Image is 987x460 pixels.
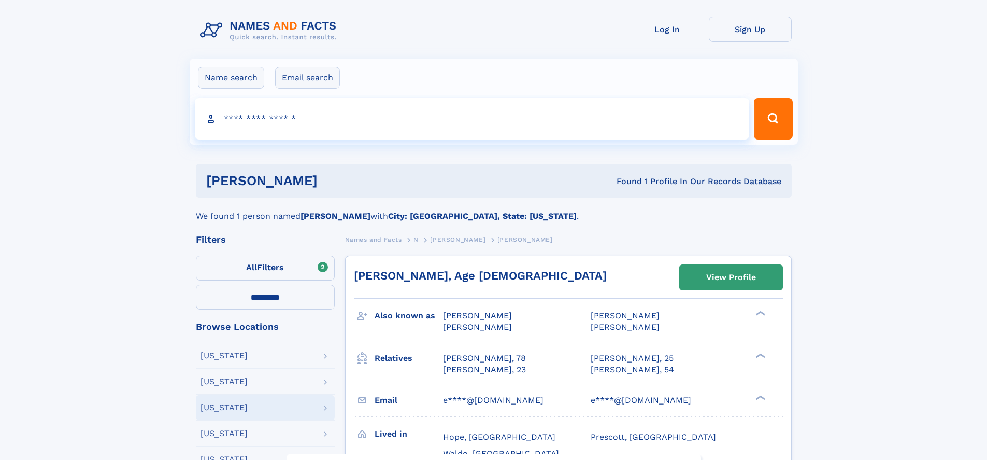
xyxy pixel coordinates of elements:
button: Search Button [754,98,792,140]
b: [PERSON_NAME] [301,211,370,221]
span: [PERSON_NAME] [591,311,660,320]
a: [PERSON_NAME] [430,233,485,246]
div: Browse Locations [196,322,335,331]
span: [PERSON_NAME] [443,322,512,332]
div: Filters [196,235,335,244]
span: [PERSON_NAME] [443,311,512,320]
h3: Lived in [375,425,443,443]
span: N [413,236,419,243]
b: City: [GEOGRAPHIC_DATA], State: [US_STATE] [388,211,577,221]
div: [US_STATE] [201,378,248,386]
div: [US_STATE] [201,352,248,360]
a: View Profile [680,265,782,290]
input: search input [195,98,750,140]
div: Found 1 Profile In Our Records Database [467,176,781,187]
span: [PERSON_NAME] [430,236,485,243]
a: [PERSON_NAME], 23 [443,364,526,375]
div: We found 1 person named with . [196,198,792,222]
a: Log In [626,17,709,42]
label: Name search [198,67,264,89]
div: ❯ [753,394,766,401]
div: [US_STATE] [201,429,248,438]
div: ❯ [753,310,766,317]
div: View Profile [706,266,756,289]
a: [PERSON_NAME], 25 [591,353,674,364]
a: [PERSON_NAME], 78 [443,353,526,364]
a: [PERSON_NAME], Age [DEMOGRAPHIC_DATA] [354,269,607,282]
h3: Email [375,392,443,409]
span: Prescott, [GEOGRAPHIC_DATA] [591,432,716,442]
img: Logo Names and Facts [196,17,345,45]
h3: Also known as [375,307,443,325]
a: [PERSON_NAME], 54 [591,364,674,375]
span: All [246,262,257,272]
div: ❯ [753,352,766,359]
label: Filters [196,256,335,281]
h1: [PERSON_NAME] [206,174,467,187]
a: Names and Facts [345,233,402,246]
h3: Relatives [375,350,443,367]
a: Sign Up [709,17,792,42]
span: Waldo, [GEOGRAPHIC_DATA] [443,449,559,458]
label: Email search [275,67,340,89]
a: N [413,233,419,246]
div: [US_STATE] [201,403,248,412]
span: [PERSON_NAME] [591,322,660,332]
span: [PERSON_NAME] [497,236,553,243]
span: Hope, [GEOGRAPHIC_DATA] [443,432,555,442]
